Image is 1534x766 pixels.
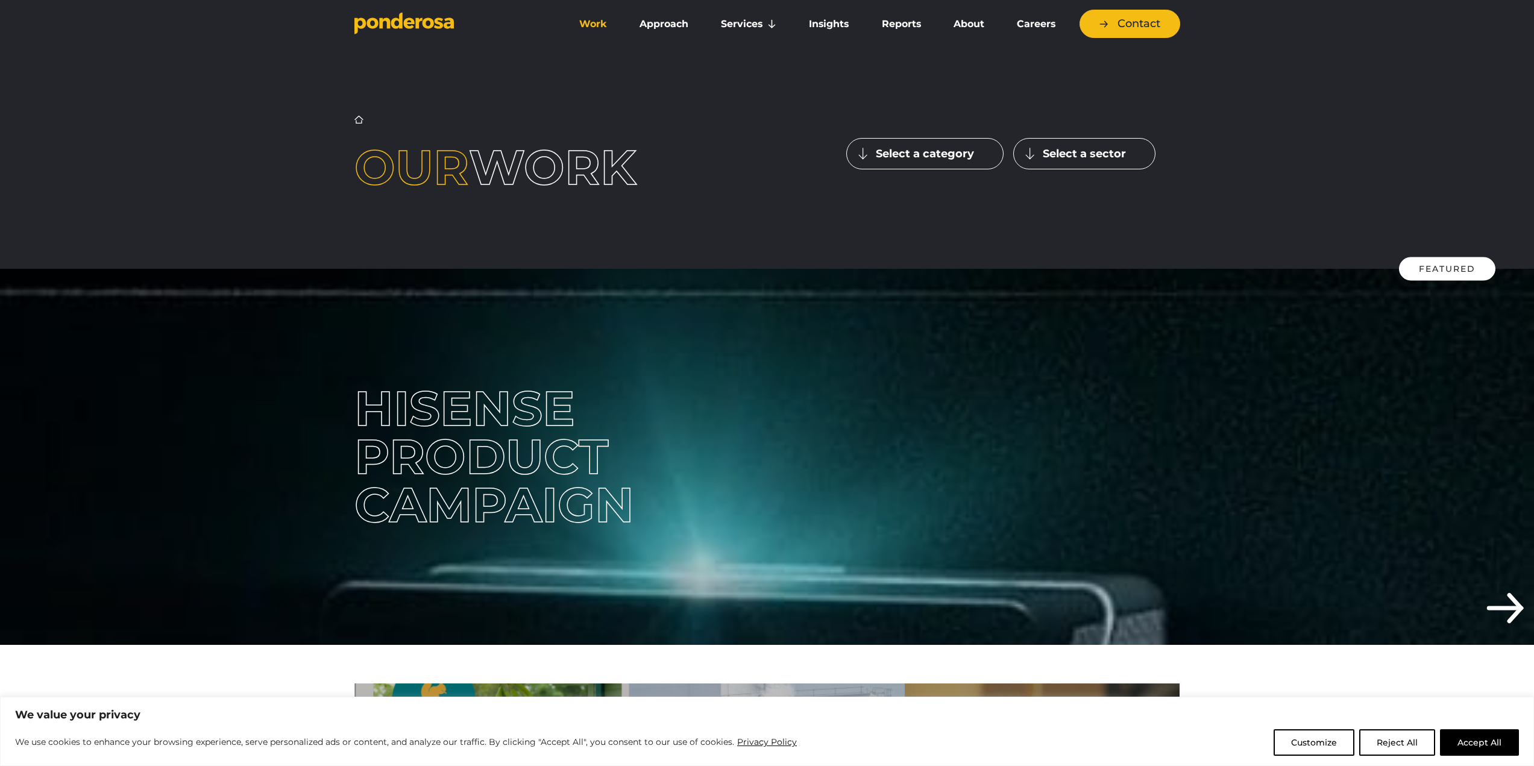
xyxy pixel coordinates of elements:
button: Customize [1274,729,1354,756]
a: Approach [626,11,702,37]
div: Hisense Product Campaign [354,385,758,529]
a: Contact [1080,10,1180,38]
button: Reject All [1359,729,1435,756]
a: Insights [795,11,863,37]
a: Home [354,115,363,124]
a: Careers [1003,11,1069,37]
a: Go to homepage [354,12,547,36]
span: Our [354,138,469,196]
a: Services [707,11,790,37]
a: Work [565,11,621,37]
h1: work [354,143,688,192]
a: Reports [868,11,935,37]
button: Select a category [846,138,1004,169]
p: We use cookies to enhance your browsing experience, serve personalized ads or content, and analyz... [15,735,797,749]
button: Select a sector [1013,138,1155,169]
button: Accept All [1440,729,1519,756]
a: Privacy Policy [737,735,797,749]
a: About [940,11,998,37]
p: We value your privacy [15,708,1519,722]
div: Featured [1399,257,1495,281]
